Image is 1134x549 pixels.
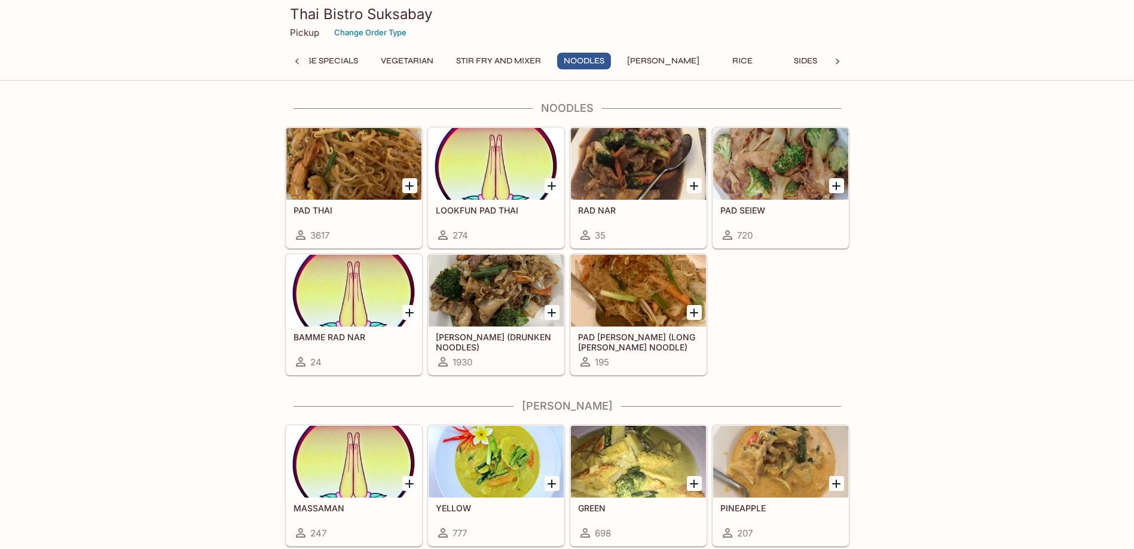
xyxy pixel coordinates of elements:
a: [PERSON_NAME] (DRUNKEN NOODLES)1930 [428,254,564,375]
button: Noodles [557,53,611,69]
a: PAD [PERSON_NAME] (LONG [PERSON_NAME] NOODLE)195 [570,254,707,375]
button: Add KEE MAO (DRUNKEN NOODLES) [545,305,560,320]
h5: PAD [PERSON_NAME] (LONG [PERSON_NAME] NOODLE) [578,332,699,352]
button: Add PAD THAI [402,178,417,193]
div: MASSAMAN [286,426,421,498]
div: KEE MAO (DRUNKEN NOODLES) [429,255,564,327]
div: PINEAPPLE [713,426,848,498]
div: PAD SEIEW [713,128,848,200]
span: 274 [453,230,468,241]
span: 195 [595,356,609,368]
button: Add RAD NAR [687,178,702,193]
div: LOOKFUN PAD THAI [429,128,564,200]
a: PAD THAI3617 [286,127,422,248]
span: 35 [595,230,606,241]
button: Add PINEAPPLE [829,476,844,491]
h5: YELLOW [436,503,557,513]
div: PAD WOON SEN (LONG RICE NOODLE) [571,255,706,327]
h5: PINEAPPLE [720,503,841,513]
span: 777 [453,527,467,539]
button: Add GREEN [687,476,702,491]
a: RAD NAR35 [570,127,707,248]
a: GREEN698 [570,425,707,546]
div: BAMME RAD NAR [286,255,421,327]
h5: GREEN [578,503,699,513]
button: [PERSON_NAME] [621,53,706,69]
span: 720 [737,230,753,241]
h4: Noodles [285,102,849,115]
h5: RAD NAR [578,205,699,215]
button: Add PAD WOON SEN (LONG RICE NOODLE) [687,305,702,320]
h5: PAD SEIEW [720,205,841,215]
button: Add MASSAMAN [402,476,417,491]
span: 3617 [310,230,329,241]
span: 24 [310,356,322,368]
button: Vegetarian [374,53,440,69]
button: Add YELLOW [545,476,560,491]
button: Sides [779,53,833,69]
span: 247 [310,527,326,539]
span: 698 [595,527,611,539]
a: LOOKFUN PAD THAI274 [428,127,564,248]
a: MASSAMAN247 [286,425,422,546]
p: Pickup [290,27,319,38]
a: PAD SEIEW720 [713,127,849,248]
h5: [PERSON_NAME] (DRUNKEN NOODLES) [436,332,557,352]
button: Add BAMME RAD NAR [402,305,417,320]
h4: [PERSON_NAME] [285,399,849,413]
button: Add PAD SEIEW [829,178,844,193]
button: Change Order Type [329,23,412,42]
button: Add LOOKFUN PAD THAI [545,178,560,193]
h5: LOOKFUN PAD THAI [436,205,557,215]
div: YELLOW [429,426,564,498]
div: GREEN [571,426,706,498]
h3: Thai Bistro Suksabay [290,5,845,23]
h5: PAD THAI [294,205,414,215]
a: PINEAPPLE207 [713,425,849,546]
div: RAD NAR [571,128,706,200]
a: YELLOW777 [428,425,564,546]
button: Stir Fry and Mixer [450,53,548,69]
div: PAD THAI [286,128,421,200]
button: Rice [716,53,769,69]
span: 1930 [453,356,472,368]
h5: BAMME RAD NAR [294,332,414,342]
a: BAMME RAD NAR24 [286,254,422,375]
h5: MASSAMAN [294,503,414,513]
span: 207 [737,527,753,539]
